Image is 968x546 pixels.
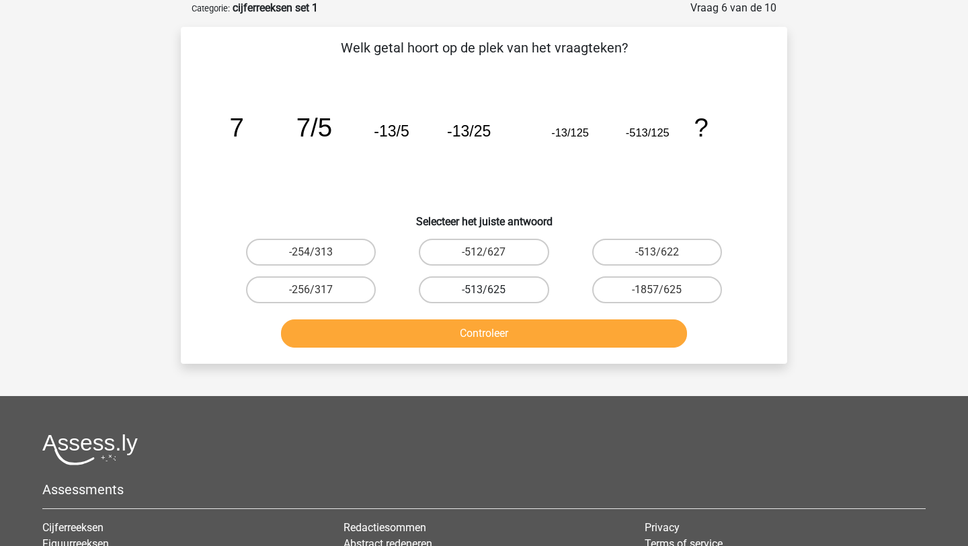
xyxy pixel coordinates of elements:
tspan: -13/5 [374,122,409,140]
tspan: 7/5 [296,113,332,142]
img: Assessly logo [42,434,138,465]
label: -1857/625 [592,276,722,303]
label: -512/627 [419,239,549,266]
tspan: -13/25 [447,122,491,140]
label: -513/625 [419,276,549,303]
h6: Selecteer het juiste antwoord [202,204,766,228]
label: -254/313 [246,239,376,266]
a: Privacy [645,521,680,534]
tspan: 7 [230,113,244,142]
button: Controleer [281,319,688,348]
tspan: -513/125 [626,126,670,139]
a: Cijferreeksen [42,521,104,534]
label: -256/317 [246,276,376,303]
tspan: -13/125 [551,126,589,139]
h5: Assessments [42,481,926,498]
label: -513/622 [592,239,722,266]
small: Categorie: [192,3,230,13]
strong: cijferreeksen set 1 [233,1,318,14]
tspan: ? [694,113,708,142]
p: Welk getal hoort op de plek van het vraagteken? [202,38,766,58]
a: Redactiesommen [344,521,426,534]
